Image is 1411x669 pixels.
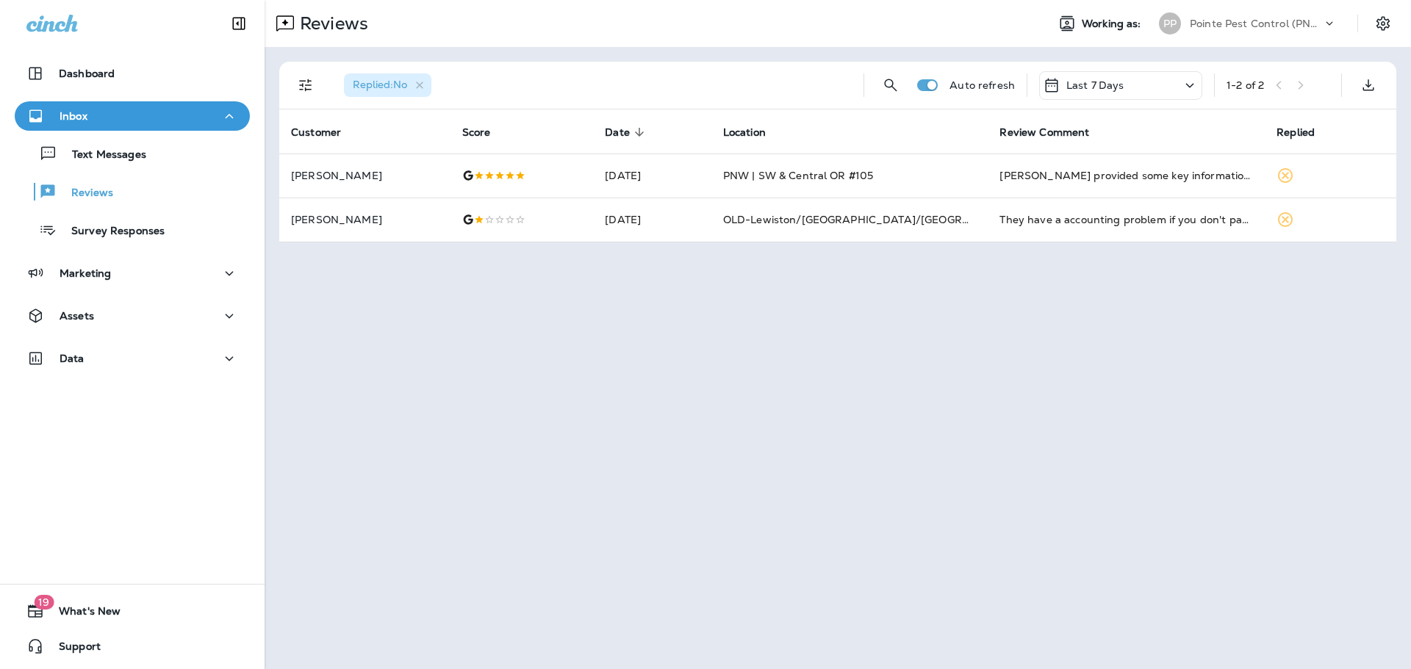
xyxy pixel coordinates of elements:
span: Review Comment [999,126,1108,139]
div: 1 - 2 of 2 [1227,79,1264,91]
span: What's New [44,605,121,623]
div: Replied:No [344,73,431,97]
p: Reviews [294,12,368,35]
span: PNW | SW & Central OR #105 [723,169,874,182]
button: Filters [291,70,320,100]
div: Brandon provided some key information about seasonal tasks to perform in order to curb wasp popul... [999,168,1253,183]
button: Inbox [15,101,250,131]
p: [PERSON_NAME] [291,170,439,181]
button: Export as CSV [1354,70,1383,100]
span: Score [462,126,510,139]
p: Reviews [57,187,113,200]
td: [DATE] [593,198,711,242]
button: Support [15,632,250,661]
p: Auto refresh [949,79,1015,91]
button: 19What's New [15,596,250,626]
button: Survey Responses [15,214,250,245]
span: Replied : No [353,78,407,91]
div: They have a accounting problem if you don't pay on their web site. Last time at my house they spe... [999,212,1253,227]
p: [PERSON_NAME] [291,214,439,225]
span: Location [723,126,785,139]
p: Last 7 Days [1066,79,1124,91]
button: Settings [1370,10,1396,37]
span: Customer [291,126,360,139]
button: Search Reviews [876,70,905,100]
p: Assets [60,310,94,322]
div: PP [1159,12,1181,35]
button: Marketing [15,258,250,288]
button: Text Messages [15,138,250,169]
span: Score [462,126,491,139]
td: [DATE] [593,153,711,198]
p: Pointe Pest Control (PNW) [1190,18,1322,29]
p: Marketing [60,267,111,279]
span: OLD-Lewiston/[GEOGRAPHIC_DATA]/[GEOGRAPHIC_DATA]/Pullman #208 [723,213,1113,226]
span: Replied [1277,126,1334,139]
button: Assets [15,301,250,330]
button: Reviews [15,176,250,207]
p: Survey Responses [57,225,165,239]
span: Date [605,126,630,139]
button: Collapse Sidebar [218,9,259,38]
span: Working as: [1082,18,1144,30]
button: Dashboard [15,59,250,88]
span: Support [44,640,101,658]
span: Review Comment [999,126,1089,139]
p: Dashboard [59,68,115,79]
span: Customer [291,126,341,139]
button: Data [15,344,250,373]
span: 19 [34,595,54,610]
p: Text Messages [57,148,146,162]
p: Inbox [60,110,87,122]
span: Replied [1277,126,1315,139]
p: Data [60,352,85,364]
span: Date [605,126,649,139]
span: Location [723,126,766,139]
